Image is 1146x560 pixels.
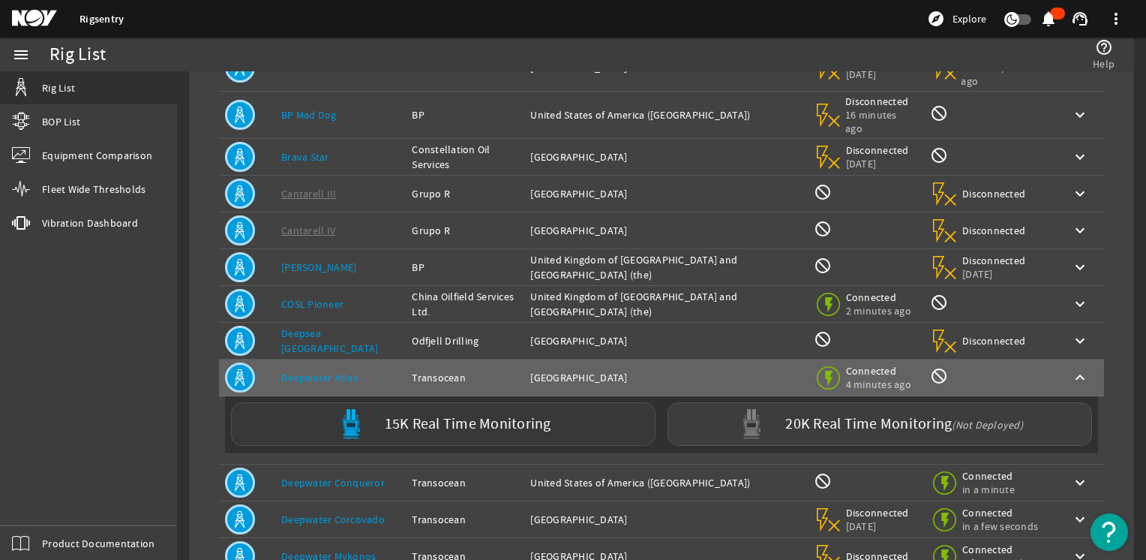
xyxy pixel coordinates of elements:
[281,224,335,237] a: Cantarell IV
[530,252,801,282] div: United Kingdom of [GEOGRAPHIC_DATA] and [GEOGRAPHIC_DATA] (the)
[49,47,106,62] div: Rig List
[927,10,945,28] mat-icon: explore
[412,260,518,275] div: BP
[814,472,832,490] mat-icon: BOP Monitoring not available for this rig
[412,512,518,527] div: Transocean
[12,214,30,232] mat-icon: vibration
[1071,510,1089,528] mat-icon: keyboard_arrow_down
[281,260,356,274] a: [PERSON_NAME]
[1071,185,1089,203] mat-icon: keyboard_arrow_down
[962,519,1038,533] span: in a few seconds
[962,334,1026,348] span: Disconnected
[42,114,80,129] span: BOP List
[961,61,1046,88] span: 15 hours, 8 min ago
[814,220,832,238] mat-icon: BOP Monitoring not available for this rig
[921,7,992,31] button: Explore
[962,254,1026,267] span: Disconnected
[412,370,518,385] div: Transocean
[845,95,915,108] span: Disconnected
[412,289,518,319] div: China Oilfield Services Ltd.
[962,483,1026,496] span: in a minute
[530,512,801,527] div: [GEOGRAPHIC_DATA]
[962,267,1026,281] span: [DATE]
[962,187,1026,200] span: Disconnected
[962,506,1038,519] span: Connected
[530,186,801,201] div: [GEOGRAPHIC_DATA]
[1071,106,1089,124] mat-icon: keyboard_arrow_down
[530,223,801,238] div: [GEOGRAPHIC_DATA]
[79,12,124,26] a: Rigsentry
[930,146,948,164] mat-icon: Rig Monitoring not available for this rig
[412,223,518,238] div: Grupo R
[1071,10,1089,28] mat-icon: support_agent
[281,150,329,164] a: Brava Star
[42,536,154,551] span: Product Documentation
[225,402,661,446] a: 15K Real Time Monitoring
[530,107,801,122] div: United States of America ([GEOGRAPHIC_DATA])
[962,224,1026,237] span: Disconnected
[661,402,1098,446] a: 20K Real Time Monitoring(Not Deployed)
[530,370,801,385] div: [GEOGRAPHIC_DATA]
[814,183,832,201] mat-icon: BOP Monitoring not available for this rig
[814,330,832,348] mat-icon: BOP Monitoring not available for this rig
[846,378,911,391] span: 4 minutes ago
[1071,369,1089,387] mat-icon: keyboard_arrow_up
[12,46,30,64] mat-icon: menu
[42,182,145,197] span: Fleet Wide Thresholds
[42,215,138,230] span: Vibration Dashboard
[281,371,358,384] a: Deepwater Atlas
[846,304,911,318] span: 2 minutes ago
[846,143,910,157] span: Disconnected
[1071,295,1089,313] mat-icon: keyboard_arrow_down
[1093,56,1114,71] span: Help
[962,543,1046,556] span: Connected
[530,333,801,348] div: [GEOGRAPHIC_DATA]
[846,291,911,304] span: Connected
[1090,513,1128,551] button: Open Resource Center
[846,519,910,533] span: [DATE]
[930,367,948,385] mat-icon: Rig Monitoring not available for this rig
[952,418,1023,432] span: (Not Deployed)
[42,148,152,163] span: Equipment Comparison
[1071,474,1089,492] mat-icon: keyboard_arrow_down
[412,475,518,490] div: Transocean
[530,149,801,164] div: [GEOGRAPHIC_DATA]
[962,469,1026,483] span: Connected
[814,257,832,275] mat-icon: BOP Monitoring not available for this rig
[1071,221,1089,239] mat-icon: keyboard_arrow_down
[281,297,343,311] a: COSL Pioneer
[1098,1,1134,37] button: more_vert
[530,289,801,319] div: United Kingdom of [GEOGRAPHIC_DATA] and [GEOGRAPHIC_DATA] (the)
[930,294,948,312] mat-icon: Rig Monitoring not available for this rig
[736,409,766,439] img: Graypod.svg
[42,80,75,95] span: Rig List
[952,11,986,26] span: Explore
[530,475,801,490] div: United States of America ([GEOGRAPHIC_DATA])
[412,142,518,172] div: Constellation Oil Services
[846,364,911,378] span: Connected
[336,409,366,439] img: Bluepod.svg
[1039,10,1057,28] mat-icon: notifications
[930,104,948,122] mat-icon: Rig Monitoring not available for this rig
[846,68,910,81] span: [DATE]
[1071,148,1089,166] mat-icon: keyboard_arrow_down
[1071,332,1089,350] mat-icon: keyboard_arrow_down
[846,506,910,519] span: Disconnected
[281,327,378,355] a: Deepsea [GEOGRAPHIC_DATA]
[785,417,1023,432] label: 20K Real Time Monitoring
[846,157,910,170] span: [DATE]
[1071,258,1089,276] mat-icon: keyboard_arrow_down
[281,513,385,526] a: Deepwater Corcovado
[281,187,336,200] a: Cantarell III
[385,417,551,432] label: 15K Real Time Monitoring
[845,108,915,135] span: 16 minutes ago
[281,108,337,122] a: BP Mad Dog
[281,476,385,489] a: Deepwater Conqueror
[412,186,518,201] div: Grupo R
[412,107,518,122] div: BP
[1095,38,1113,56] mat-icon: help_outline
[412,333,518,348] div: Odfjell Drilling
